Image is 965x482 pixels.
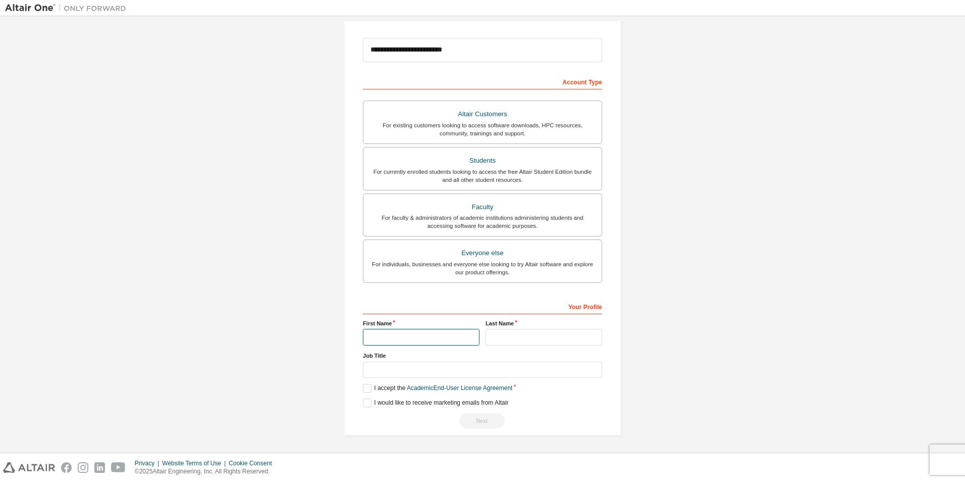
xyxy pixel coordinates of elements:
[363,399,508,407] label: I would like to receive marketing emails from Altair
[111,462,126,473] img: youtube.svg
[369,214,596,230] div: For faculty & administrators of academic institutions administering students and accessing softwa...
[369,168,596,184] div: For currently enrolled students looking to access the free Altair Student Edition bundle and all ...
[363,352,602,360] label: Job Title
[78,462,88,473] img: instagram.svg
[363,298,602,314] div: Your Profile
[3,462,55,473] img: altair_logo.svg
[135,459,162,467] div: Privacy
[363,73,602,89] div: Account Type
[363,319,479,327] label: First Name
[135,467,278,476] p: © 2025 Altair Engineering, Inc. All Rights Reserved.
[363,384,512,393] label: I accept the
[486,319,602,327] label: Last Name
[229,459,278,467] div: Cookie Consent
[369,154,596,168] div: Students
[369,200,596,214] div: Faculty
[369,121,596,137] div: For existing customers looking to access software downloads, HPC resources, community, trainings ...
[369,246,596,260] div: Everyone else
[94,462,105,473] img: linkedin.svg
[363,413,602,428] div: Read and acccept EULA to continue
[369,260,596,276] div: For individuals, businesses and everyone else looking to try Altair software and explore our prod...
[61,462,72,473] img: facebook.svg
[162,459,229,467] div: Website Terms of Use
[5,3,131,13] img: Altair One
[407,384,512,392] a: Academic End-User License Agreement
[369,107,596,121] div: Altair Customers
